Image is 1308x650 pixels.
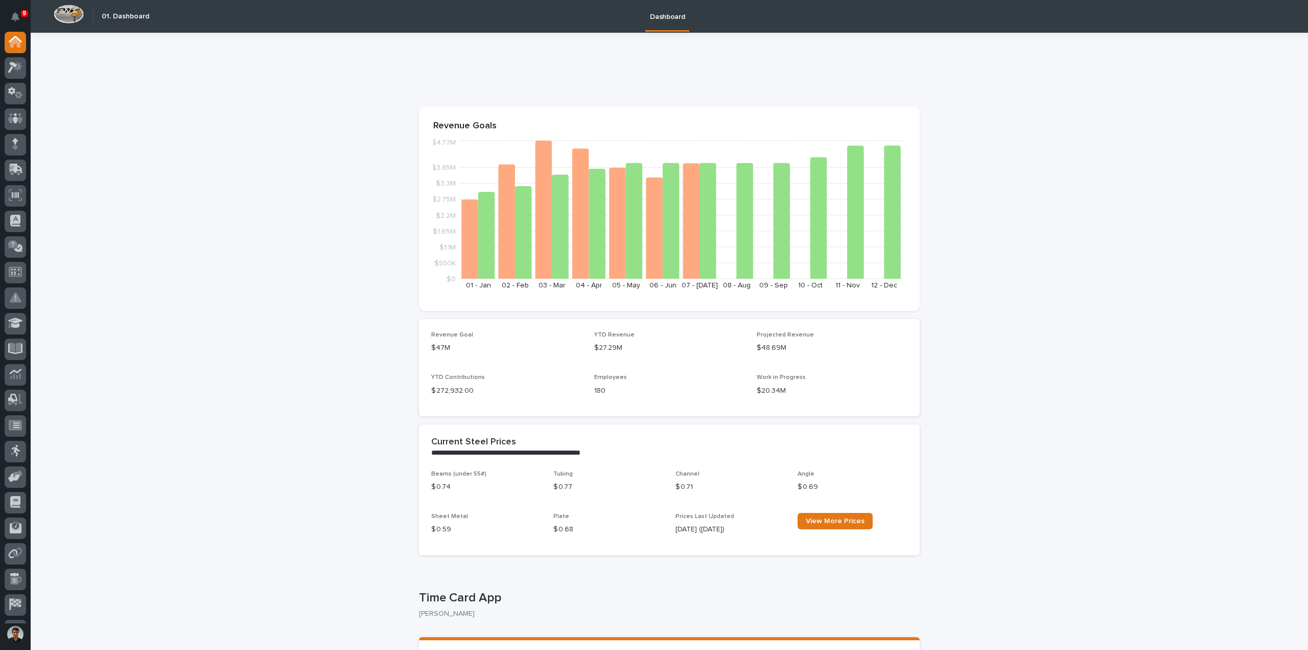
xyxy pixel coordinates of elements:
[431,471,486,477] span: Beams (under 55#)
[835,282,860,289] text: 11 - Nov
[675,513,734,520] span: Prices Last Updated
[502,282,529,289] text: 02 - Feb
[759,282,788,289] text: 09 - Sep
[594,343,745,353] p: $27.29M
[594,386,745,396] p: 180
[431,332,473,338] span: Revenue Goal
[675,482,785,492] p: $ 0.71
[612,282,640,289] text: 05 - May
[798,513,873,529] a: View More Prices
[447,276,456,283] tspan: $0
[432,196,456,203] tspan: $2.75M
[431,343,582,353] p: $47M
[54,5,84,24] img: Workspace Logo
[439,243,456,251] tspan: $1.1M
[553,524,663,535] p: $ 0.68
[5,6,26,28] button: Notifications
[436,212,456,219] tspan: $2.2M
[757,386,907,396] p: $20.34M
[431,513,468,520] span: Sheet Metal
[594,332,635,338] span: YTD Revenue
[675,471,699,477] span: Channel
[431,437,516,448] h2: Current Steel Prices
[757,374,806,380] span: Work in Progress
[553,482,663,492] p: $ 0.77
[432,164,456,171] tspan: $3.85M
[5,623,26,645] button: users-avatar
[433,121,905,132] p: Revenue Goals
[466,282,491,289] text: 01 - Jan
[419,610,912,618] p: [PERSON_NAME]
[649,282,676,289] text: 06 - Jun
[798,471,814,477] span: Angle
[539,282,566,289] text: 03 - Mar
[798,482,907,492] p: $ 0.69
[431,482,541,492] p: $ 0.74
[682,282,718,289] text: 07 - [DATE]
[431,374,485,380] span: YTD Contributions
[419,591,916,606] p: Time Card App
[431,524,541,535] p: $ 0.59
[436,180,456,187] tspan: $3.3M
[675,524,785,535] p: [DATE] ([DATE])
[723,282,751,289] text: 08 - Aug
[102,12,149,21] h2: 01. Dashboard
[431,386,582,396] p: $ 272,932.00
[594,374,627,380] span: Employees
[434,259,456,266] tspan: $550K
[553,471,573,477] span: Tubing
[798,282,823,289] text: 10 - Oct
[13,12,26,29] div: Notifications9
[576,282,602,289] text: 04 - Apr
[871,282,897,289] text: 12 - Dec
[432,139,456,146] tspan: $4.77M
[22,10,26,17] p: 9
[757,343,907,353] p: $48.69M
[806,518,865,525] span: View More Prices
[553,513,569,520] span: Plate
[757,332,814,338] span: Projected Revenue
[433,228,456,235] tspan: $1.65M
